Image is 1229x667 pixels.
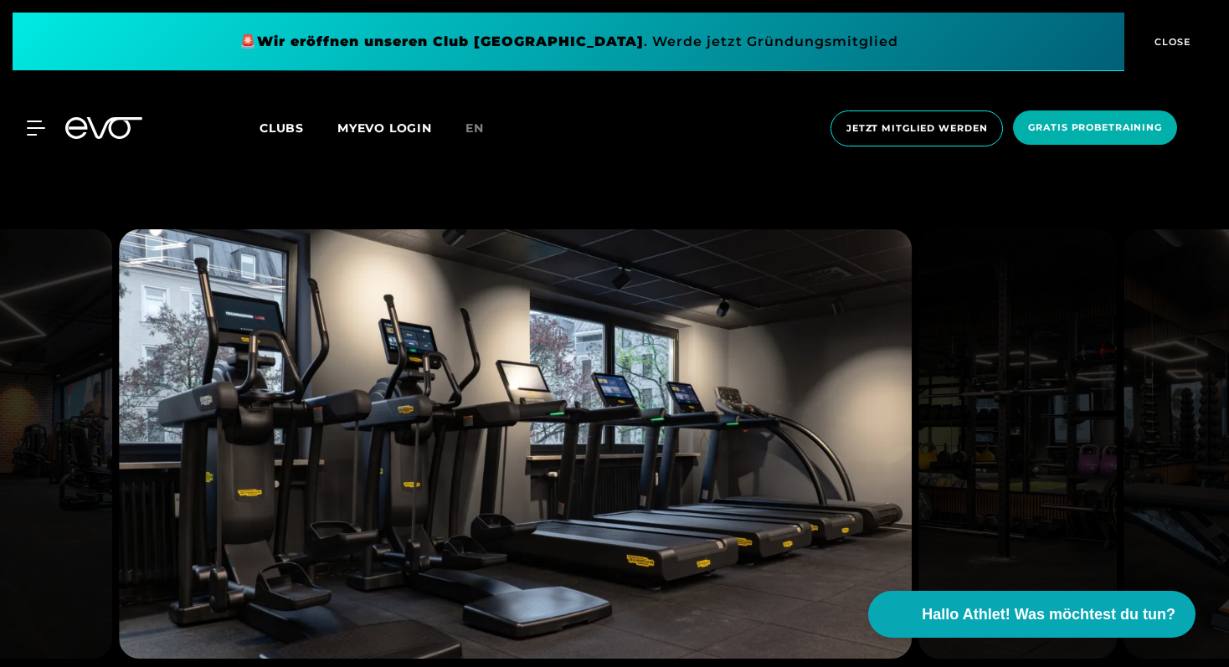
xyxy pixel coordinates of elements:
[465,121,484,136] span: en
[1008,110,1182,146] a: Gratis Probetraining
[260,120,337,136] a: Clubs
[922,603,1175,626] span: Hallo Athlet! Was möchtest du tun?
[825,110,1008,146] a: Jetzt Mitglied werden
[1150,34,1191,49] span: CLOSE
[868,591,1196,638] button: Hallo Athlet! Was möchtest du tun?
[1028,121,1162,135] span: Gratis Probetraining
[846,121,987,136] span: Jetzt Mitglied werden
[465,119,504,138] a: en
[337,121,432,136] a: MYEVO LOGIN
[1124,13,1216,71] button: CLOSE
[918,229,1117,659] img: evofitness
[119,229,912,659] img: evofitness
[260,121,304,136] span: Clubs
